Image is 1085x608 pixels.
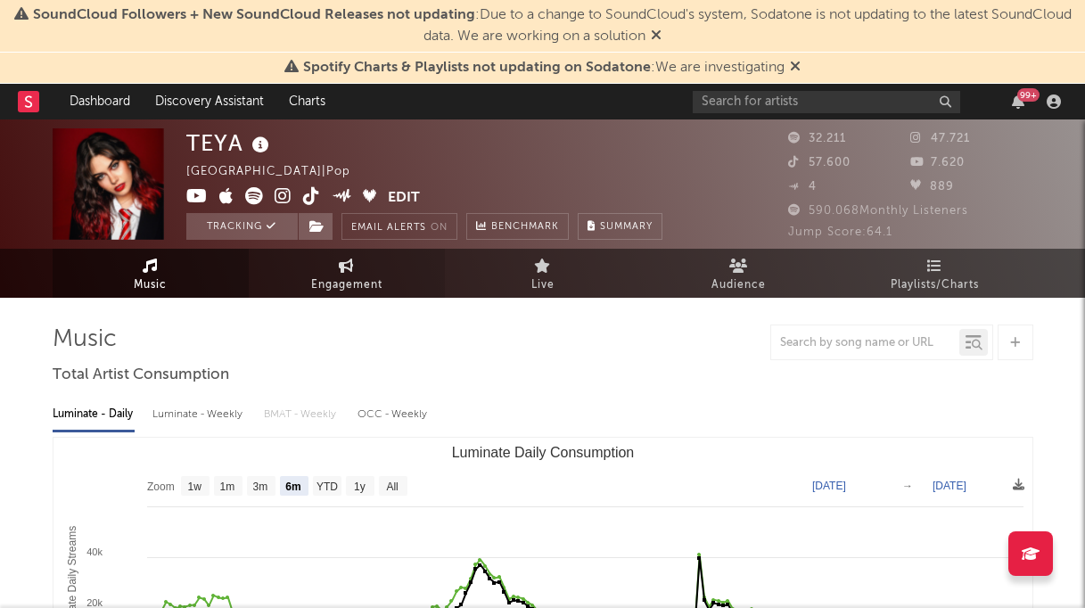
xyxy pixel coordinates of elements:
button: Email AlertsOn [341,213,457,240]
text: Zoom [147,481,175,493]
span: 4 [788,181,817,193]
span: Playlists/Charts [891,275,979,296]
text: 1w [187,481,201,493]
div: Luminate - Weekly [152,399,246,430]
span: 889 [910,181,954,193]
button: Edit [388,187,420,210]
a: Live [445,249,641,298]
button: 99+ [1012,94,1024,109]
text: → [902,480,913,492]
text: 3m [252,481,267,493]
text: [DATE] [812,480,846,492]
text: All [386,481,398,493]
span: 590.068 Monthly Listeners [788,205,968,217]
span: 32.211 [788,133,846,144]
a: Dashboard [57,84,143,119]
span: Dismiss [790,61,801,75]
span: : Due to a change to SoundCloud's system, Sodatone is not updating to the latest SoundCloud data.... [33,8,1072,44]
div: TEYA [186,128,274,158]
button: Summary [578,213,662,240]
text: 40k [86,546,103,557]
span: Engagement [311,275,382,296]
span: Spotify Charts & Playlists not updating on Sodatone [303,61,651,75]
text: [DATE] [933,480,966,492]
a: Music [53,249,249,298]
a: Discovery Assistant [143,84,276,119]
em: On [431,223,448,233]
span: 7.620 [910,157,965,168]
span: Audience [711,275,766,296]
text: YTD [316,481,337,493]
span: : We are investigating [303,61,785,75]
span: 57.600 [788,157,851,168]
input: Search for artists [693,91,960,113]
button: Tracking [186,213,298,240]
span: 47.721 [910,133,970,144]
span: SoundCloud Followers + New SoundCloud Releases not updating [33,8,475,22]
span: Dismiss [651,29,662,44]
span: Live [531,275,555,296]
text: 6m [285,481,300,493]
span: Total Artist Consumption [53,365,229,386]
input: Search by song name or URL [771,336,959,350]
text: 1y [354,481,366,493]
a: Charts [276,84,338,119]
div: [GEOGRAPHIC_DATA] | Pop [186,161,371,183]
div: OCC - Weekly [358,399,429,430]
text: 20k [86,597,103,608]
span: Summary [600,222,653,232]
span: Music [134,275,167,296]
span: Jump Score: 64.1 [788,226,892,238]
div: Luminate - Daily [53,399,135,430]
a: Benchmark [466,213,569,240]
a: Playlists/Charts [837,249,1033,298]
a: Audience [641,249,837,298]
a: Engagement [249,249,445,298]
div: 99 + [1017,88,1040,102]
text: 1m [219,481,234,493]
span: Benchmark [491,217,559,238]
text: Luminate Daily Consumption [451,445,634,460]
